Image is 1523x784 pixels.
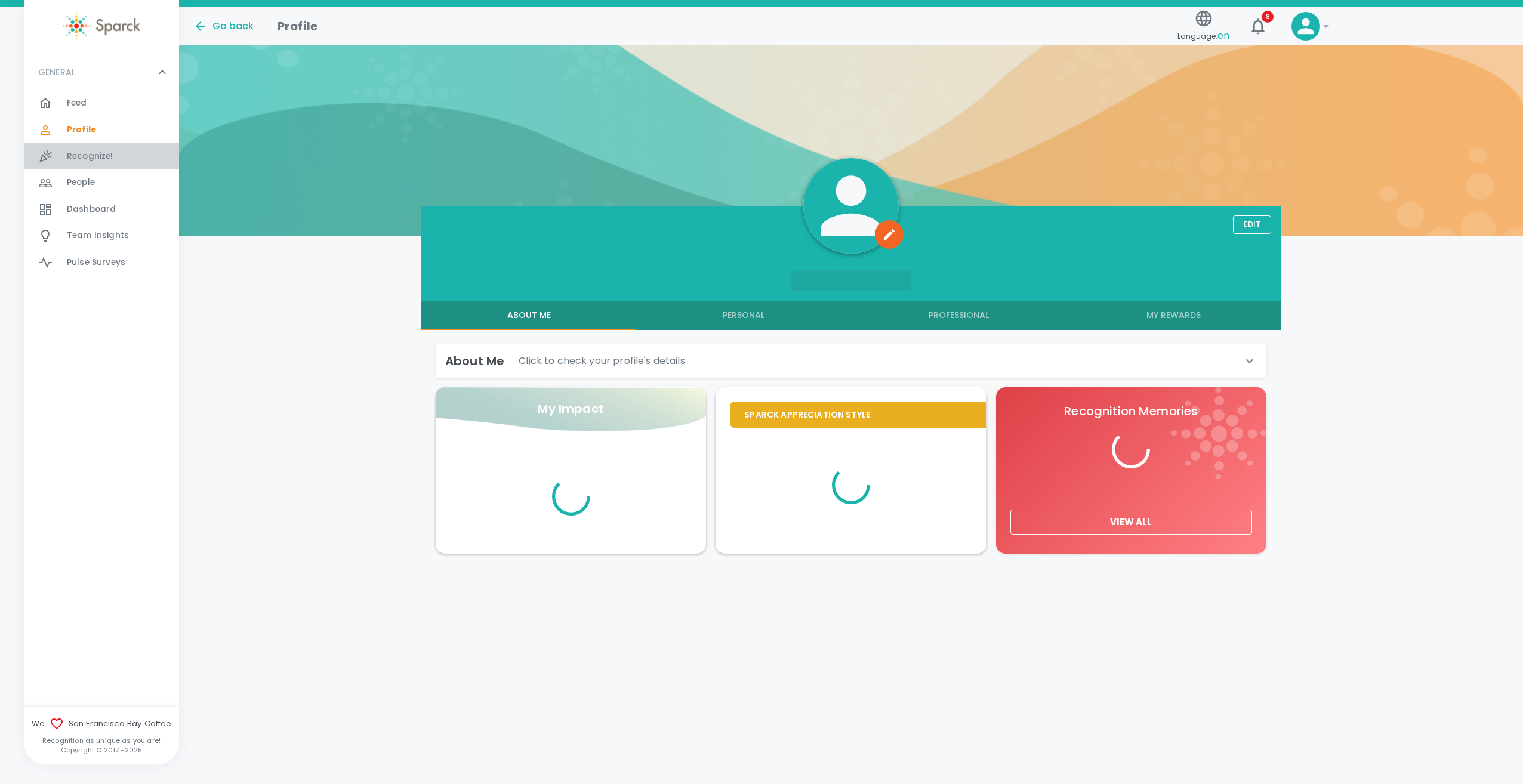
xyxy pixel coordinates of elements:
a: Team Insights [24,223,179,249]
p: Recognition as unique as you are! [24,736,179,745]
span: Language: [1177,28,1229,44]
span: People [67,177,95,189]
span: Recognize! [67,150,113,162]
a: Dashboard [24,196,179,223]
button: Go back [193,19,254,33]
a: Pulse Surveys [24,249,179,276]
h6: About Me [445,351,504,371]
p: GENERAL [38,66,75,78]
button: About Me [421,301,636,330]
button: Language:en [1173,5,1234,48]
div: full width tabs [421,301,1281,330]
span: Pulse Surveys [67,257,125,268]
span: Dashboard [67,203,116,215]
p: Sparck Appreciation Style [744,409,972,421]
a: Sparck logo [24,12,179,40]
div: GENERAL [24,54,179,90]
span: Profile [67,124,96,136]
a: Recognize! [24,143,179,169]
button: 8 [1244,12,1272,41]
button: Edit [1233,215,1271,234]
span: Feed [67,97,87,109]
div: GENERAL [24,90,179,280]
p: My Impact [538,399,603,418]
p: Copyright © 2017 - 2025 [24,745,179,755]
button: Professional [851,301,1066,330]
span: en [1217,29,1229,42]
button: View All [1010,510,1252,535]
a: People [24,169,179,196]
h1: Profile [278,17,317,36]
a: Feed [24,90,179,116]
div: About MeClick to check your profile's details [436,344,1266,378]
button: My Rewards [1066,301,1281,330]
img: Sparck logo [63,12,140,40]
p: Recognition Memories [1010,402,1252,421]
img: logo [1171,387,1266,479]
p: Click to check your profile's details [519,354,685,368]
span: We San Francisco Bay Coffee [24,717,179,731]
span: 8 [1262,11,1274,23]
button: Personal [636,301,851,330]
span: Team Insights [67,230,129,242]
a: Profile [24,117,179,143]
